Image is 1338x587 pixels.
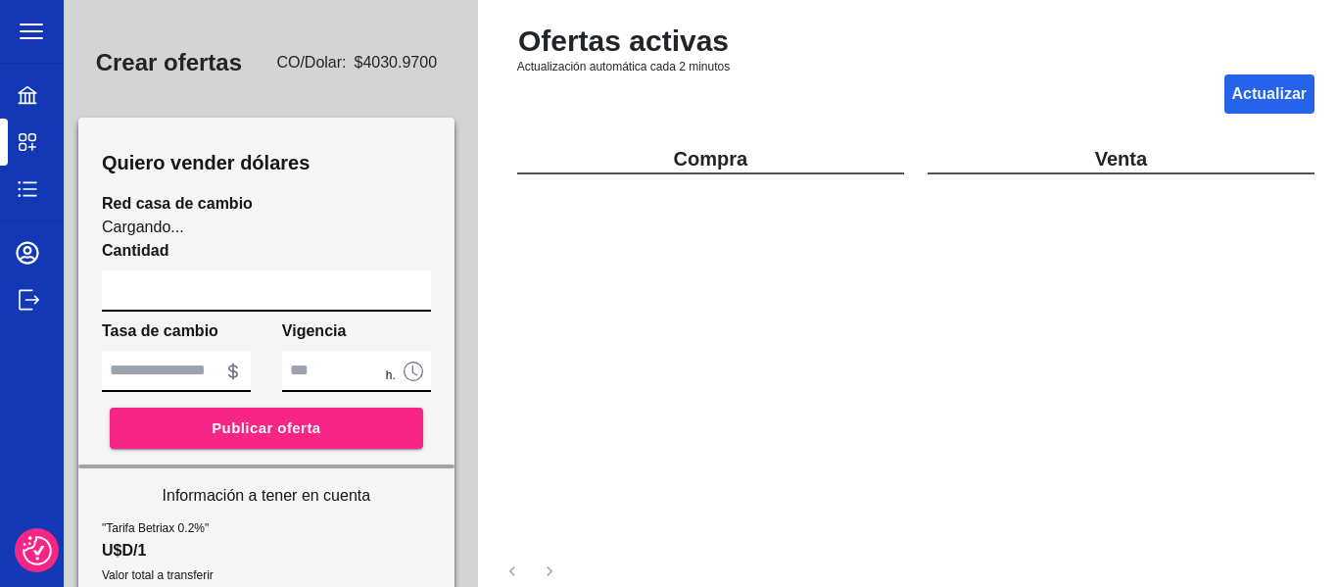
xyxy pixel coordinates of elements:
h3: Crear ofertas [96,47,242,78]
span: Cantidad [102,239,431,263]
button: Preferencias de consentimiento [23,536,52,565]
span: $ 4030.9700 [355,51,438,74]
p: Información a tener en cuenta [102,484,431,508]
p: Compra [674,145,748,172]
img: Revisit consent button [23,536,52,565]
span: "Tarifa Betriax 0.2%" [102,521,209,535]
span: Valor total a transferir [102,568,214,582]
div: Cargando... [102,192,431,239]
button: Publicar oferta [110,408,423,449]
h2: Ofertas activas [518,24,729,59]
span: Actualización automática cada 2 minutos [517,59,730,74]
span: Publicar oferta [212,416,320,441]
p: Venta [1095,145,1147,172]
p: Actualizar [1232,82,1307,106]
span: Red casa de cambio [102,192,431,216]
p: U$D/1 [102,539,431,563]
span: Tasa de cambio [102,322,218,339]
span: CO /Dolar: [276,51,437,74]
span: h. [386,367,396,383]
nav: pagination navigation [494,556,1338,587]
button: Actualizar [1224,74,1314,114]
span: Vigencia [282,322,347,339]
h3: Quiero vender dólares [102,149,310,176]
